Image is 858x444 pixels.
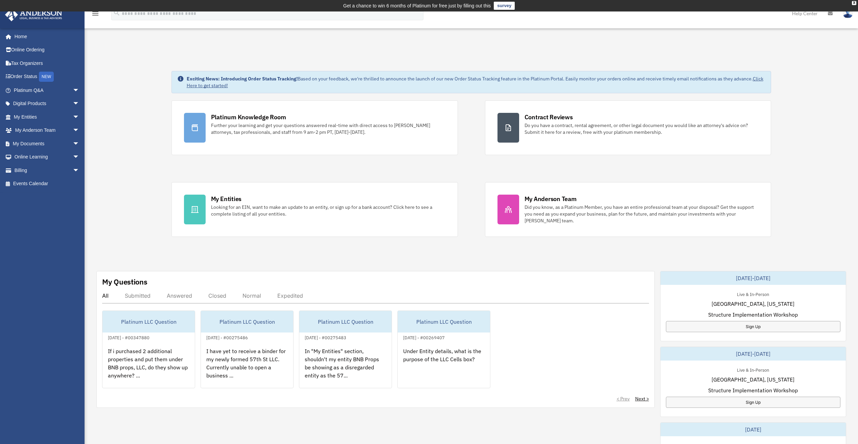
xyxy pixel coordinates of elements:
div: Normal [242,292,261,299]
div: Platinum LLC Question [102,311,195,332]
a: Home [5,30,86,43]
div: Platinum LLC Question [398,311,490,332]
div: Further your learning and get your questions answered real-time with direct access to [PERSON_NAM... [211,122,445,135]
div: Closed [208,292,226,299]
div: My Entities [211,195,241,203]
a: Platinum Knowledge Room Further your learning and get your questions answered real-time with dire... [171,100,458,155]
span: [GEOGRAPHIC_DATA], [US_STATE] [712,300,794,308]
span: arrow_drop_down [73,97,86,111]
a: menu [91,12,99,18]
a: Next > [635,395,649,402]
strong: Exciting News: Introducing Order Status Tracking! [187,76,298,82]
a: Platinum LLC Question[DATE] - #00275483In "My Entities" section, shouldn't my entity BNB Props be... [299,311,392,388]
span: Structure Implementation Workshop [708,386,798,394]
a: Tax Organizers [5,56,90,70]
a: Billingarrow_drop_down [5,164,90,177]
div: If i purchased 2 additional properties and put them under BNB props, LLC, do they show up anywher... [102,342,195,394]
a: Platinum Q&Aarrow_drop_down [5,83,90,97]
span: arrow_drop_down [73,110,86,124]
div: All [102,292,109,299]
div: Expedited [277,292,303,299]
div: [DATE]-[DATE] [660,347,846,361]
a: Sign Up [666,321,840,332]
a: My Documentsarrow_drop_down [5,137,90,150]
div: [DATE] - #00347880 [102,334,155,341]
a: My Anderson Teamarrow_drop_down [5,124,90,137]
div: Under Entity details, what is the purpose of the LLC Cells box? [398,342,490,394]
a: My Entitiesarrow_drop_down [5,110,90,124]
a: Platinum LLC Question[DATE] - #00269407Under Entity details, what is the purpose of the LLC Cells... [397,311,490,388]
div: My Questions [102,277,147,287]
a: Contract Reviews Do you have a contract, rental agreement, or other legal document you would like... [485,100,771,155]
a: My Anderson Team Did you know, as a Platinum Member, you have an entire professional team at your... [485,182,771,237]
a: Online Ordering [5,43,90,57]
div: Live & In-Person [732,290,774,297]
div: Looking for an EIN, want to make an update to an entity, or sign up for a bank account? Click her... [211,204,445,217]
a: survey [494,2,515,10]
div: Answered [167,292,192,299]
a: Click Here to get started! [187,76,763,89]
div: In "My Entities" section, shouldn't my entity BNB Props be showing as a disregarded entity as the... [299,342,392,394]
div: Do you have a contract, rental agreement, or other legal document you would like an attorney's ad... [525,122,759,135]
div: close [852,1,856,5]
span: [GEOGRAPHIC_DATA], [US_STATE] [712,375,794,384]
span: arrow_drop_down [73,83,86,97]
a: My Entities Looking for an EIN, want to make an update to an entity, or sign up for a bank accoun... [171,182,458,237]
span: arrow_drop_down [73,137,86,151]
i: search [113,9,120,17]
div: NEW [39,72,54,82]
i: menu [91,9,99,18]
div: Live & In-Person [732,366,774,373]
div: [DATE] - #00269407 [398,334,450,341]
a: Sign Up [666,397,840,408]
div: Platinum LLC Question [201,311,293,332]
div: [DATE] [660,423,846,436]
div: My Anderson Team [525,195,577,203]
a: Online Learningarrow_drop_down [5,150,90,164]
div: Did you know, as a Platinum Member, you have an entire professional team at your disposal? Get th... [525,204,759,224]
div: Platinum LLC Question [299,311,392,332]
a: Events Calendar [5,177,90,191]
div: Get a chance to win 6 months of Platinum for free just by filling out this [343,2,491,10]
span: arrow_drop_down [73,124,86,138]
img: User Pic [843,8,853,18]
div: Platinum Knowledge Room [211,113,286,121]
img: Anderson Advisors Platinum Portal [3,8,64,21]
span: arrow_drop_down [73,150,86,164]
a: Platinum LLC Question[DATE] - #00275486I have yet to receive a binder for my newly formed 57th St... [201,311,294,388]
div: [DATE] - #00275486 [201,334,253,341]
a: Digital Productsarrow_drop_down [5,97,90,110]
div: Based on your feedback, we're thrilled to announce the launch of our new Order Status Tracking fe... [187,75,766,89]
div: Contract Reviews [525,113,573,121]
div: I have yet to receive a binder for my newly formed 57th St LLC. Currently unable to open a busine... [201,342,293,394]
div: [DATE]-[DATE] [660,271,846,285]
span: arrow_drop_down [73,164,86,177]
div: Submitted [125,292,150,299]
span: Structure Implementation Workshop [708,311,798,319]
div: [DATE] - #00275483 [299,334,352,341]
a: Platinum LLC Question[DATE] - #00347880If i purchased 2 additional properties and put them under ... [102,311,195,388]
a: Order StatusNEW [5,70,90,84]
